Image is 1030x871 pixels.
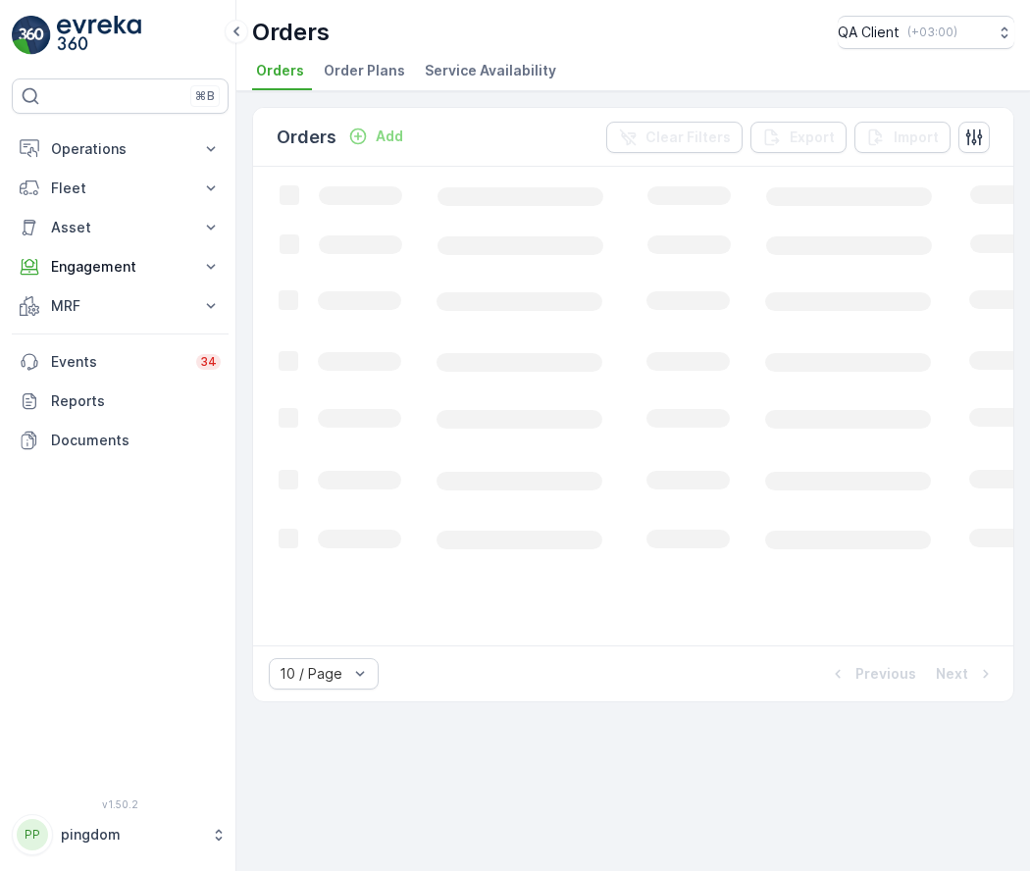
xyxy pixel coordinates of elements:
[934,662,998,686] button: Next
[425,61,556,80] span: Service Availability
[645,128,731,147] p: Clear Filters
[17,819,48,850] div: PP
[51,257,189,277] p: Engagement
[936,664,968,684] p: Next
[12,16,51,55] img: logo
[340,125,411,148] button: Add
[838,16,1014,49] button: QA Client(+03:00)
[376,127,403,146] p: Add
[51,431,221,450] p: Documents
[277,124,336,151] p: Orders
[51,296,189,316] p: MRF
[12,382,229,421] a: Reports
[51,391,221,411] p: Reports
[200,354,217,370] p: 34
[256,61,304,80] span: Orders
[324,61,405,80] span: Order Plans
[907,25,957,40] p: ( +03:00 )
[826,662,918,686] button: Previous
[12,169,229,208] button: Fleet
[12,286,229,326] button: MRF
[12,342,229,382] a: Events34
[606,122,743,153] button: Clear Filters
[195,88,215,104] p: ⌘B
[51,352,184,372] p: Events
[855,664,916,684] p: Previous
[12,421,229,460] a: Documents
[12,247,229,286] button: Engagement
[51,179,189,198] p: Fleet
[12,798,229,810] span: v 1.50.2
[854,122,951,153] button: Import
[894,128,939,147] p: Import
[51,218,189,237] p: Asset
[838,23,900,42] p: QA Client
[252,17,330,48] p: Orders
[61,825,201,845] p: pingdom
[51,139,189,159] p: Operations
[12,208,229,247] button: Asset
[12,814,229,855] button: PPpingdom
[57,16,141,55] img: logo_light-DOdMpM7g.png
[12,129,229,169] button: Operations
[750,122,847,153] button: Export
[790,128,835,147] p: Export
